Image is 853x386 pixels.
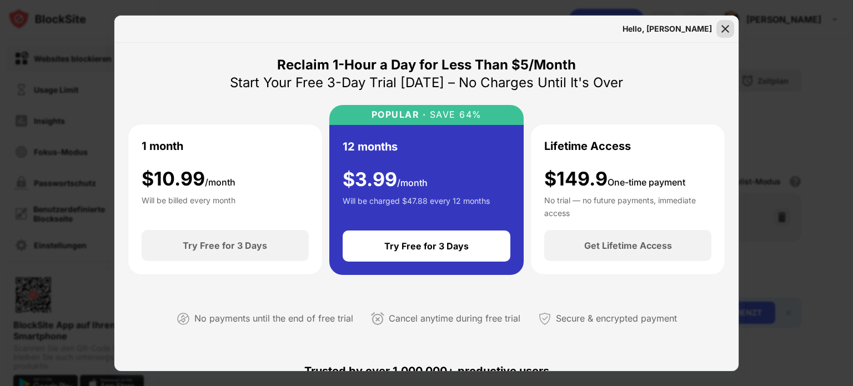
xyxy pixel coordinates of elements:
[142,194,235,217] div: Will be billed every month
[205,177,235,188] span: /month
[142,138,183,154] div: 1 month
[177,312,190,325] img: not-paying
[538,312,551,325] img: secured-payment
[397,177,428,188] span: /month
[556,310,677,327] div: Secure & encrypted payment
[544,168,685,191] div: $149.9
[544,194,711,217] div: No trial — no future payments, immediate access
[372,109,426,120] div: POPULAR ·
[608,177,685,188] span: One-time payment
[142,168,235,191] div: $ 10.99
[343,195,490,217] div: Will be charged $47.88 every 12 months
[343,138,398,155] div: 12 months
[194,310,353,327] div: No payments until the end of free trial
[371,312,384,325] img: cancel-anytime
[426,109,482,120] div: SAVE 64%
[230,74,623,92] div: Start Your Free 3-Day Trial [DATE] – No Charges Until It's Over
[343,168,428,191] div: $ 3.99
[277,56,576,74] div: Reclaim 1-Hour a Day for Less Than $5/Month
[183,240,267,251] div: Try Free for 3 Days
[623,24,712,33] div: Hello, [PERSON_NAME]
[584,240,672,251] div: Get Lifetime Access
[544,138,631,154] div: Lifetime Access
[389,310,520,327] div: Cancel anytime during free trial
[384,240,469,252] div: Try Free for 3 Days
